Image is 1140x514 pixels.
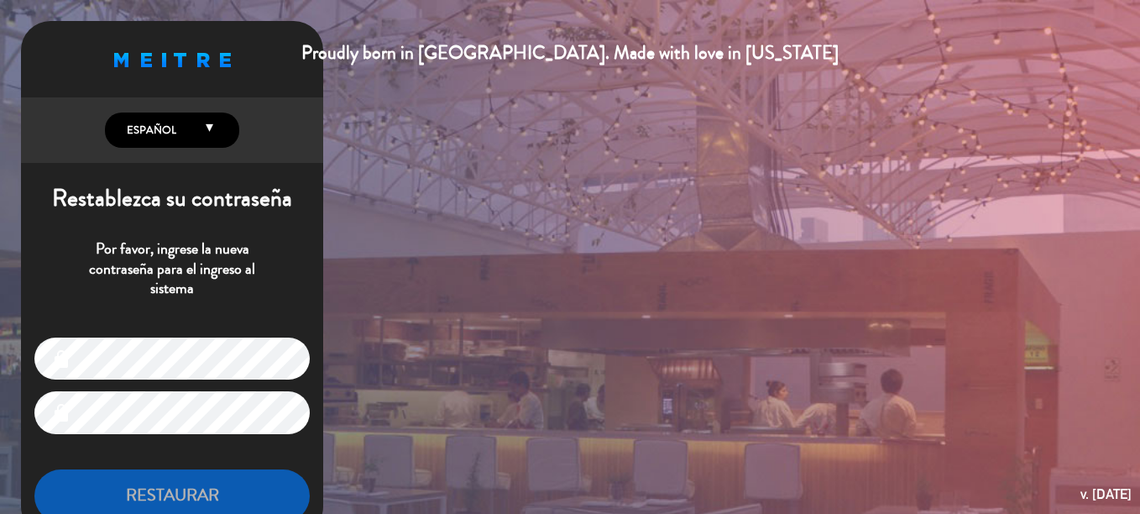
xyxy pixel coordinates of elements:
[21,185,323,213] h1: Restablezca su contraseña
[123,122,176,139] span: Español
[1080,483,1132,506] div: v. [DATE]
[34,239,310,298] p: Por favor, ingrese la nueva contraseña para el ingreso al sistema
[51,349,71,370] i: lock
[51,403,71,423] i: lock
